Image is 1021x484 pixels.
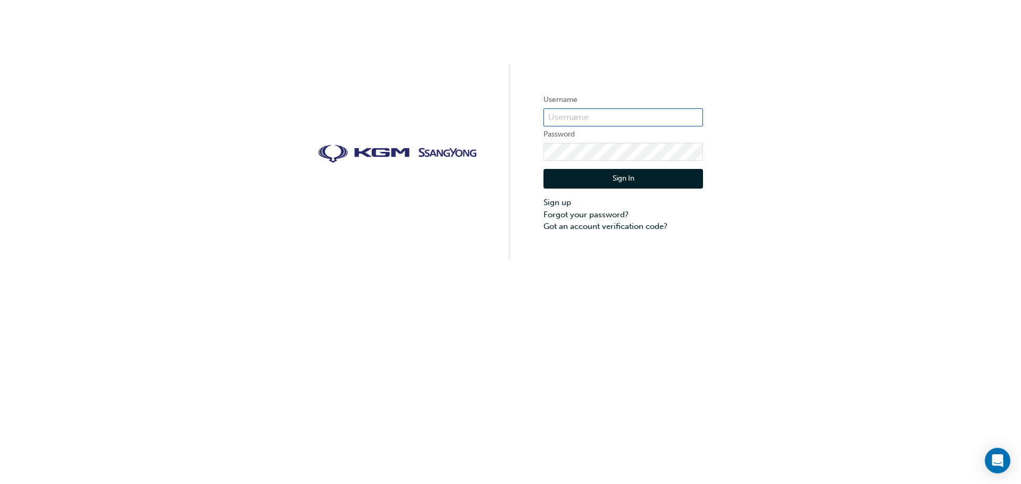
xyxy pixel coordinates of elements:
label: Password [543,128,703,141]
a: Sign up [543,197,703,209]
a: Got an account verification code? [543,220,703,233]
input: Username [543,108,703,126]
div: Open Intercom Messenger [985,448,1010,473]
button: Sign In [543,169,703,189]
a: Forgot your password? [543,209,703,221]
label: Username [543,94,703,106]
img: kgm [318,145,478,164]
